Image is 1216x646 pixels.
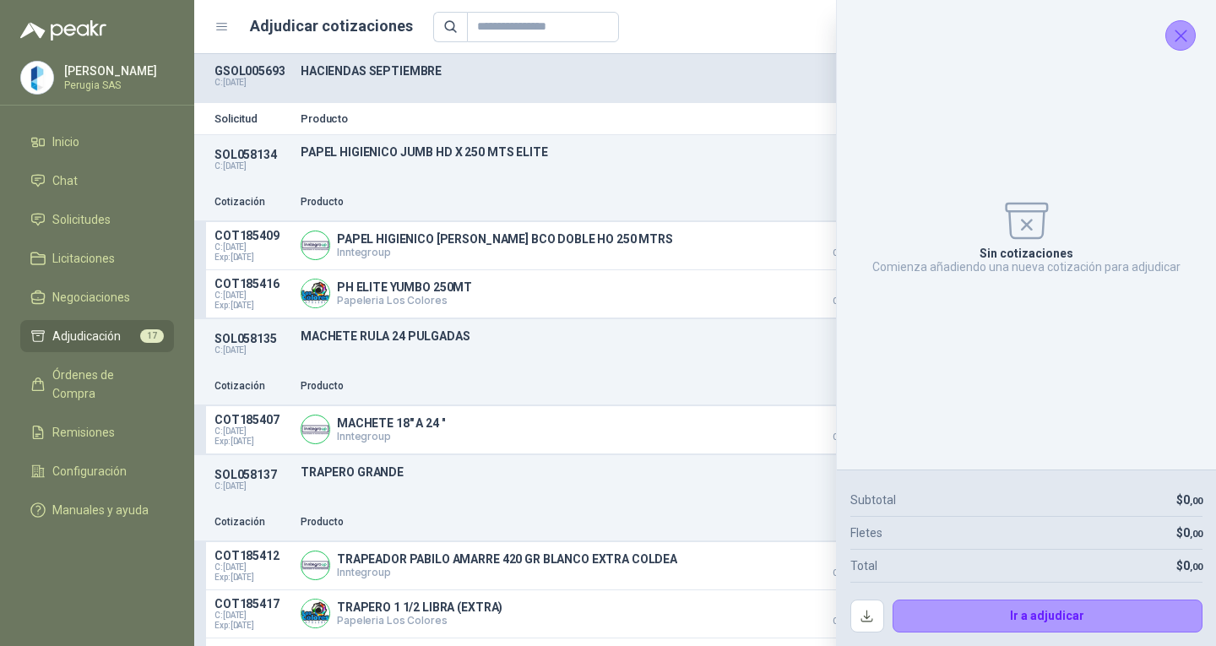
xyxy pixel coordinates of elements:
[21,62,53,94] img: Company Logo
[52,133,79,151] span: Inicio
[337,294,472,307] p: Papeleria Los Colores
[807,514,892,530] p: Precio
[250,14,413,38] h1: Adjudicar cotizaciones
[214,611,290,621] span: C: [DATE]
[807,433,892,442] span: Crédito 30 días
[301,551,329,579] img: Company Logo
[807,378,892,394] p: Precio
[301,64,953,78] p: HACIENDAS SEPTIEMBRE
[214,78,290,88] p: C: [DATE]
[52,210,111,229] span: Solicitudes
[1190,529,1202,540] span: ,00
[1176,524,1202,542] p: $
[301,415,329,443] img: Company Logo
[337,552,677,566] p: TRAPEADOR PABILO AMARRE 420 GR BLANCO EXTRA COLDEA
[214,161,290,171] p: C: [DATE]
[301,231,329,259] img: Company Logo
[301,514,797,530] p: Producto
[807,229,892,258] p: $ 22.777
[214,468,290,481] p: SOL058137
[20,126,174,158] a: Inicio
[807,597,892,626] p: $ 9.424
[337,232,673,246] p: PAPEL HIGIENICO [PERSON_NAME] BCO DOBLE HO 250 MTRS
[1190,562,1202,573] span: ,00
[807,194,892,210] p: Precio
[20,359,174,410] a: Órdenes de Compra
[214,194,290,210] p: Cotización
[807,249,892,258] span: Crédito 30 días
[20,281,174,313] a: Negociaciones
[214,481,290,491] p: C: [DATE]
[214,252,290,263] span: Exp: [DATE]
[52,171,78,190] span: Chat
[52,366,158,403] span: Órdenes de Compra
[337,416,445,430] p: MACHETE 18" A 24 "
[52,288,130,307] span: Negociaciones
[214,301,290,311] span: Exp: [DATE]
[20,320,174,352] a: Adjudicación17
[301,280,329,307] img: Company Logo
[20,494,174,526] a: Manuales y ayuda
[1190,496,1202,507] span: ,00
[20,455,174,487] a: Configuración
[20,416,174,448] a: Remisiones
[214,277,290,290] p: COT185416
[807,277,892,306] p: $ 34.482
[301,600,329,627] img: Company Logo
[214,597,290,611] p: COT185417
[807,297,892,306] span: Crédito 30 días
[807,549,892,578] p: $ 9.068
[52,462,127,480] span: Configuración
[64,80,170,90] p: Perugia SAS
[214,426,290,437] span: C: [DATE]
[214,562,290,573] span: C: [DATE]
[52,249,115,268] span: Licitaciones
[301,145,953,159] p: PAPEL HIGIENICO JUMB HD X 250 MTS ELITE
[337,430,445,442] p: Inntegroup
[52,327,121,345] span: Adjudicación
[214,229,290,242] p: COT185409
[850,491,896,509] p: Subtotal
[214,378,290,394] p: Cotización
[1183,526,1202,540] span: 0
[214,148,290,161] p: SOL058134
[214,573,290,583] span: Exp: [DATE]
[214,290,290,301] span: C: [DATE]
[214,621,290,631] span: Exp: [DATE]
[980,247,1073,260] p: Sin cotizaciones
[850,556,877,575] p: Total
[1176,491,1202,509] p: $
[214,332,290,345] p: SOL058135
[214,549,290,562] p: COT185412
[1183,493,1202,507] span: 0
[850,524,882,542] p: Fletes
[337,600,502,614] p: TRAPERO 1 1/2 LIBRA (EXTRA)
[301,378,797,394] p: Producto
[807,617,892,626] span: Crédito 30 días
[807,569,892,578] span: Crédito 30 días
[214,64,290,78] p: GSOL005693
[20,20,106,41] img: Logo peakr
[214,413,290,426] p: COT185407
[893,600,1203,633] button: Ir a adjudicar
[20,204,174,236] a: Solicitudes
[337,566,677,578] p: Inntegroup
[337,280,472,294] p: PH ELITE YUMBO 250MT
[337,246,673,258] p: Inntegroup
[214,113,290,124] p: Solicitud
[1183,559,1202,573] span: 0
[301,194,797,210] p: Producto
[214,514,290,530] p: Cotización
[214,345,290,356] p: C: [DATE]
[872,260,1181,274] p: Comienza añadiendo una nueva cotización para adjudicar
[1176,556,1202,575] p: $
[301,329,953,343] p: MACHETE RULA 24 PULGADAS
[20,242,174,274] a: Licitaciones
[52,501,149,519] span: Manuales y ayuda
[337,614,502,627] p: Papeleria Los Colores
[64,65,170,77] p: [PERSON_NAME]
[140,329,164,343] span: 17
[301,113,953,124] p: Producto
[301,465,953,479] p: TRAPERO GRANDE
[52,423,115,442] span: Remisiones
